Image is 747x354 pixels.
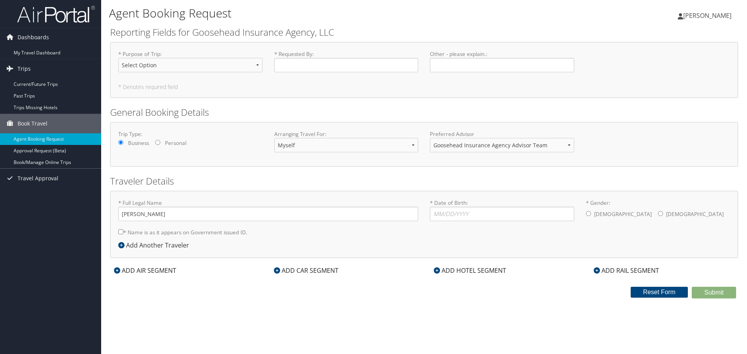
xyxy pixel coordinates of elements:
[110,266,180,275] div: ADD AIR SEGMENT
[18,169,58,188] span: Travel Approval
[692,287,736,298] button: Submit
[430,266,510,275] div: ADD HOTEL SEGMENT
[586,211,591,216] input: * Gender:[DEMOGRAPHIC_DATA][DEMOGRAPHIC_DATA]
[165,139,186,147] label: Personal
[430,50,574,72] label: Other - please explain. :
[666,207,724,221] label: [DEMOGRAPHIC_DATA]
[631,287,688,298] button: Reset Form
[430,207,574,221] input: * Date of Birth:
[17,5,95,23] img: airportal-logo.png
[18,59,31,78] span: Trips
[109,5,529,21] h1: Agent Booking Request
[110,174,738,188] h2: Traveler Details
[430,199,574,221] label: * Date of Birth:
[118,130,263,138] label: Trip Type:
[110,106,738,119] h2: General Booking Details
[678,4,739,27] a: [PERSON_NAME]
[118,199,418,221] label: * Full Legal Name
[18,28,49,47] span: Dashboards
[18,114,47,133] span: Book Travel
[128,139,149,147] label: Business
[118,241,193,250] div: Add Another Traveler
[658,211,663,216] input: * Gender:[DEMOGRAPHIC_DATA][DEMOGRAPHIC_DATA]
[274,58,419,72] input: * Requested By:
[430,58,574,72] input: Other - please explain.:
[118,207,418,221] input: * Full Legal Name
[683,11,731,20] span: [PERSON_NAME]
[590,266,663,275] div: ADD RAIL SEGMENT
[118,50,263,78] label: * Purpose of Trip :
[118,58,263,72] select: * Purpose of Trip:
[430,130,574,138] label: Preferred Advisor
[594,207,652,221] label: [DEMOGRAPHIC_DATA]
[118,84,730,90] h5: * Denotes required field
[274,130,419,138] label: Arranging Travel For:
[110,26,738,39] h2: Reporting Fields for Goosehead Insurance Agency, LLC
[274,50,419,72] label: * Requested By :
[586,199,730,222] label: * Gender:
[118,225,247,239] label: * Name is as it appears on Government issued ID.
[118,229,123,234] input: * Name is as it appears on Government issued ID.
[270,266,342,275] div: ADD CAR SEGMENT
